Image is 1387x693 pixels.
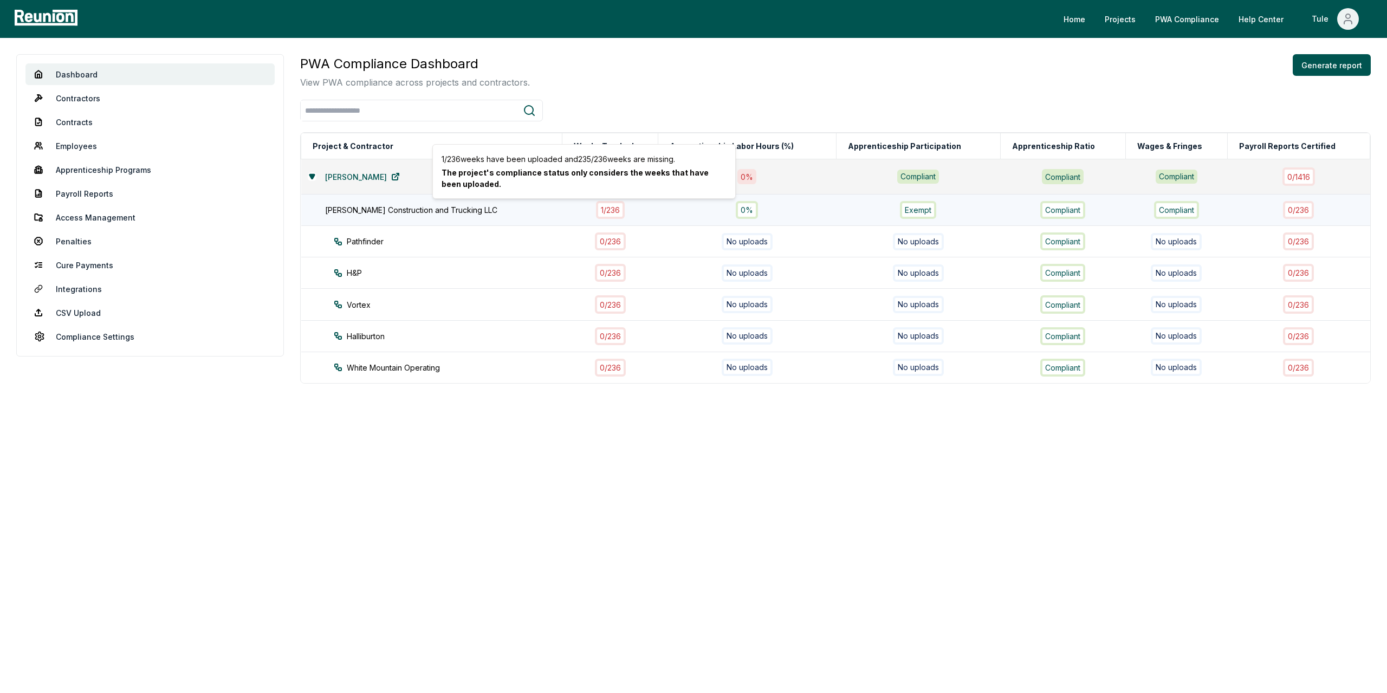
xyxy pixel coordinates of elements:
[1151,264,1202,282] div: No uploads
[846,135,963,157] button: Apprenticeship Participation
[1096,8,1144,30] a: Projects
[893,296,944,313] div: No uploads
[25,206,275,228] a: Access Management
[25,302,275,323] a: CSV Upload
[595,264,626,282] div: 0 / 236
[442,167,727,190] p: The project's compliance status only considers the weeks that have been uploaded.
[595,327,626,345] div: 0 / 236
[737,169,756,184] div: 0 %
[334,236,582,247] div: Pathfinder
[25,230,275,252] a: Penalties
[1042,169,1084,184] div: Compliant
[1055,8,1094,30] a: Home
[1040,359,1085,377] div: Compliant
[25,87,275,109] a: Contractors
[1040,201,1085,219] div: Compliant
[1154,201,1199,219] div: Compliant
[722,264,773,282] div: No uploads
[325,204,573,216] div: [PERSON_NAME] Construction and Trucking LLC
[900,201,936,219] div: Exempt
[25,326,275,347] a: Compliance Settings
[897,170,939,184] div: Compliant
[25,111,275,133] a: Contracts
[1010,135,1097,157] button: Apprenticeship Ratio
[1151,296,1202,313] div: No uploads
[25,63,275,85] a: Dashboard
[1283,232,1314,250] div: 0 / 236
[1151,233,1202,250] div: No uploads
[595,359,626,377] div: 0 / 236
[334,331,582,342] div: Halliburton
[736,201,758,219] div: 0%
[893,327,944,345] div: No uploads
[893,359,944,376] div: No uploads
[25,183,275,204] a: Payroll Reports
[1040,295,1085,313] div: Compliant
[1283,201,1314,219] div: 0 / 236
[300,54,530,74] h3: PWA Compliance Dashboard
[1156,170,1197,184] div: Compliant
[893,264,944,282] div: No uploads
[1230,8,1292,30] a: Help Center
[722,233,773,250] div: No uploads
[1237,135,1338,157] button: Payroll Reports Certified
[316,166,409,187] a: [PERSON_NAME]
[1146,8,1228,30] a: PWA Compliance
[25,159,275,180] a: Apprenticeship Programs
[722,359,773,376] div: No uploads
[1283,264,1314,282] div: 0 / 236
[1283,327,1314,345] div: 0 / 236
[334,362,582,373] div: White Mountain Operating
[310,135,396,157] button: Project & Contractor
[595,232,626,250] div: 0 / 236
[1282,167,1315,185] div: 0 / 1416
[1040,327,1085,345] div: Compliant
[1312,8,1333,30] div: Tule
[1151,327,1202,345] div: No uploads
[1055,8,1376,30] nav: Main
[334,299,582,310] div: Vortex
[596,201,625,219] div: 1 / 236
[25,254,275,276] a: Cure Payments
[334,267,582,279] div: H&P
[1135,135,1204,157] button: Wages & Fringes
[25,135,275,157] a: Employees
[722,327,773,345] div: No uploads
[1040,264,1085,282] div: Compliant
[722,296,773,313] div: No uploads
[572,135,636,157] button: Weeks Tracked
[1303,8,1367,30] button: Tule
[1151,359,1202,376] div: No uploads
[667,135,796,157] button: Apprenticeship Labor Hours (%)
[893,233,944,250] div: No uploads
[1293,54,1371,76] button: Generate report
[442,153,727,165] p: 1 / 236 weeks have been uploaded and 235 / 236 weeks are missing.
[1283,295,1314,313] div: 0 / 236
[1283,359,1314,377] div: 0 / 236
[595,295,626,313] div: 0 / 236
[300,76,530,89] p: View PWA compliance across projects and contractors.
[25,278,275,300] a: Integrations
[1040,232,1085,250] div: Compliant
